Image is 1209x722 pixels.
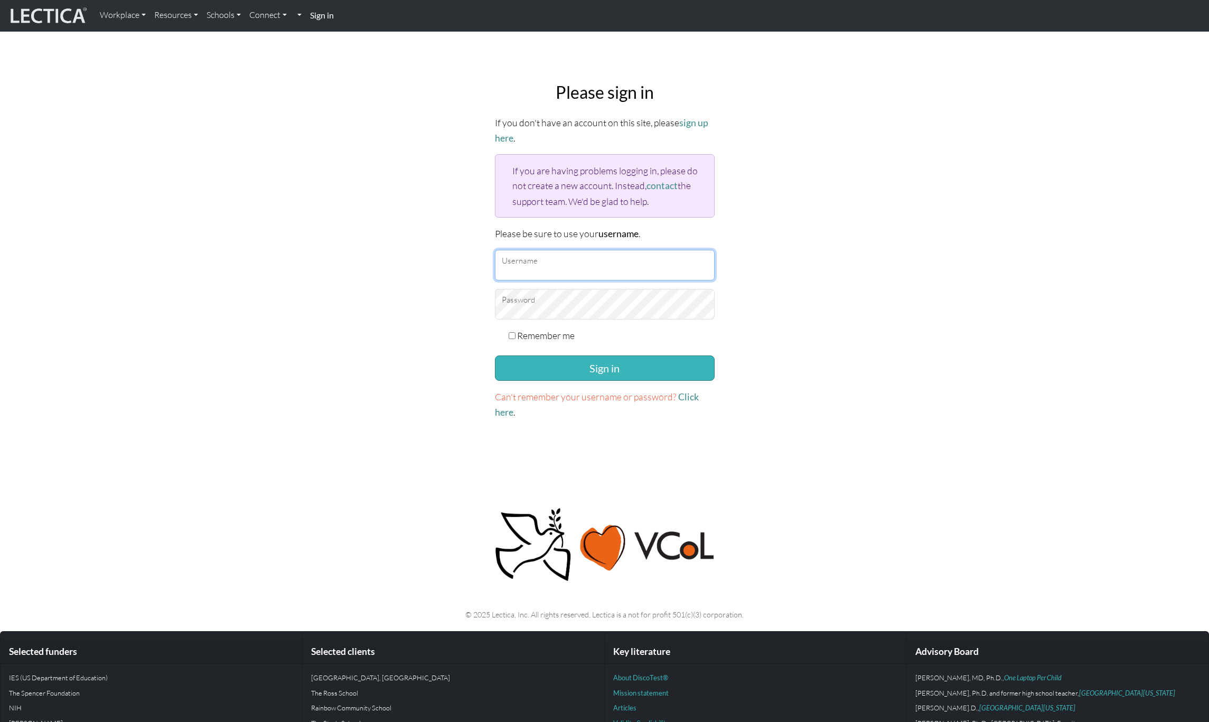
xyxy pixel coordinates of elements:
[202,4,245,26] a: Schools
[613,689,669,697] a: Mission statement
[150,4,202,26] a: Resources
[310,10,334,20] strong: Sign in
[492,507,718,583] img: Peace, love, VCoL
[8,6,87,26] img: lecticalive
[495,391,677,402] span: Can't remember your username or password?
[613,673,668,682] a: About DiscoTest®
[9,688,294,698] p: The Spencer Foundation
[1,640,302,664] div: Selected funders
[9,702,294,713] p: NIH
[306,4,338,27] a: Sign in
[915,672,1200,683] p: [PERSON_NAME], MD, Ph.D.,
[96,4,150,26] a: Workplace
[245,4,291,26] a: Connect
[495,226,715,241] p: Please be sure to use your .
[263,608,947,621] p: © 2025 Lectica, Inc. All rights reserved. Lectica is a not for profit 501(c)(3) corporation.
[311,688,596,698] p: The Ross School
[915,688,1200,698] p: [PERSON_NAME], Ph.D. and former high school teacher,
[495,154,715,217] div: If you are having problems logging in, please do not create a new account. Instead, the support t...
[613,704,636,712] a: Articles
[495,389,715,420] p: .
[907,640,1208,664] div: Advisory Board
[311,702,596,713] p: Rainbow Community School
[517,328,575,343] label: Remember me
[303,640,604,664] div: Selected clients
[605,640,906,664] div: Key literature
[495,250,715,280] input: Username
[495,115,715,146] p: If you don't have an account on this site, please .
[1004,673,1062,682] a: One Laptop Per Child
[598,228,639,239] strong: username
[495,82,715,102] h2: Please sign in
[311,672,596,683] p: [GEOGRAPHIC_DATA], [GEOGRAPHIC_DATA]
[495,355,715,381] button: Sign in
[9,672,294,683] p: IES (US Department of Education)
[1079,689,1175,697] a: [GEOGRAPHIC_DATA][US_STATE]
[915,702,1200,713] p: [PERSON_NAME].D.,
[646,180,678,191] a: contact
[979,704,1075,712] a: [GEOGRAPHIC_DATA][US_STATE]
